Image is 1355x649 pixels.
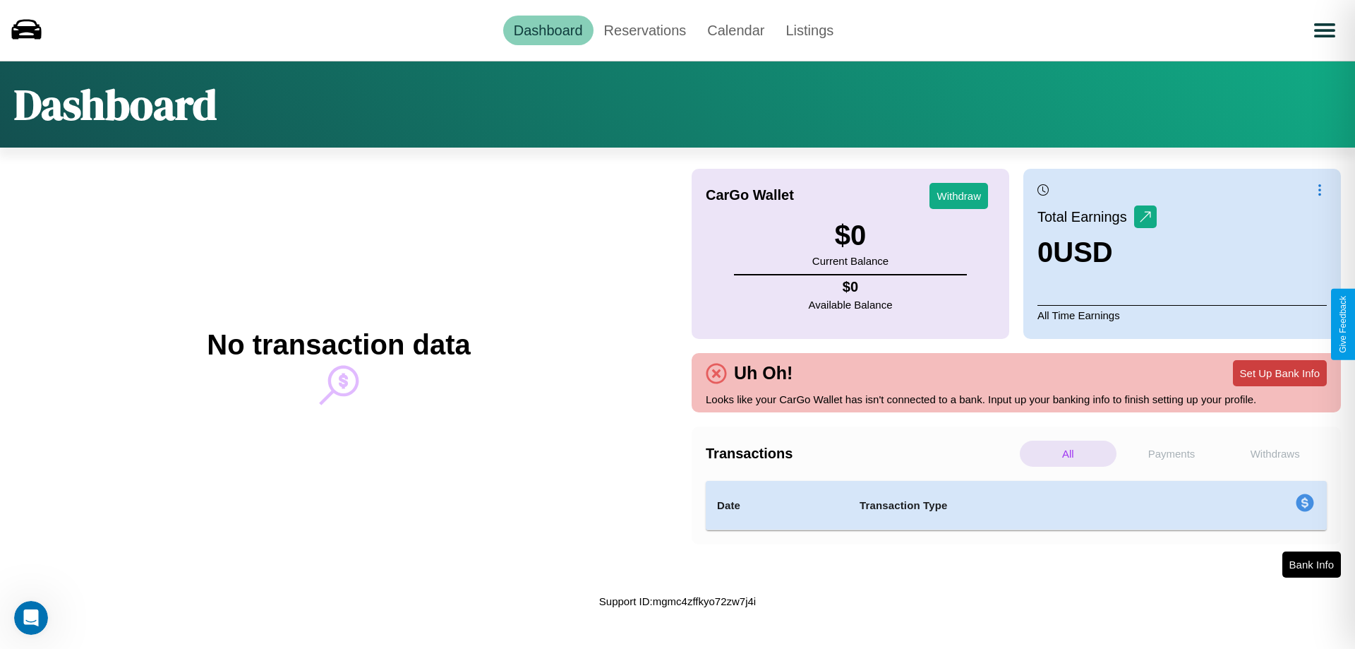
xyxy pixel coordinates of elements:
[1124,441,1220,467] p: Payments
[809,295,893,314] p: Available Balance
[1227,441,1323,467] p: Withdraws
[706,446,1016,462] h4: Transactions
[1282,552,1341,578] button: Bank Info
[1037,305,1327,325] p: All Time Earnings
[775,16,844,45] a: Listings
[809,279,893,295] h4: $ 0
[599,592,756,611] p: Support ID: mgmc4zffkyo72zw7j4i
[706,187,794,203] h4: CarGo Wallet
[697,16,775,45] a: Calendar
[14,76,217,133] h1: Dashboard
[207,329,470,361] h2: No transaction data
[594,16,697,45] a: Reservations
[812,251,889,270] p: Current Balance
[1037,237,1157,268] h3: 0 USD
[1020,441,1116,467] p: All
[1305,11,1344,50] button: Open menu
[717,497,837,514] h4: Date
[929,183,988,209] button: Withdraw
[706,481,1327,530] table: simple table
[727,363,800,383] h4: Uh Oh!
[14,601,48,635] iframe: Intercom live chat
[860,497,1180,514] h4: Transaction Type
[706,390,1327,409] p: Looks like your CarGo Wallet has isn't connected to a bank. Input up your banking info to finish ...
[812,220,889,251] h3: $ 0
[1037,204,1134,230] p: Total Earnings
[1338,296,1348,353] div: Give Feedback
[1233,360,1327,386] button: Set Up Bank Info
[503,16,594,45] a: Dashboard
